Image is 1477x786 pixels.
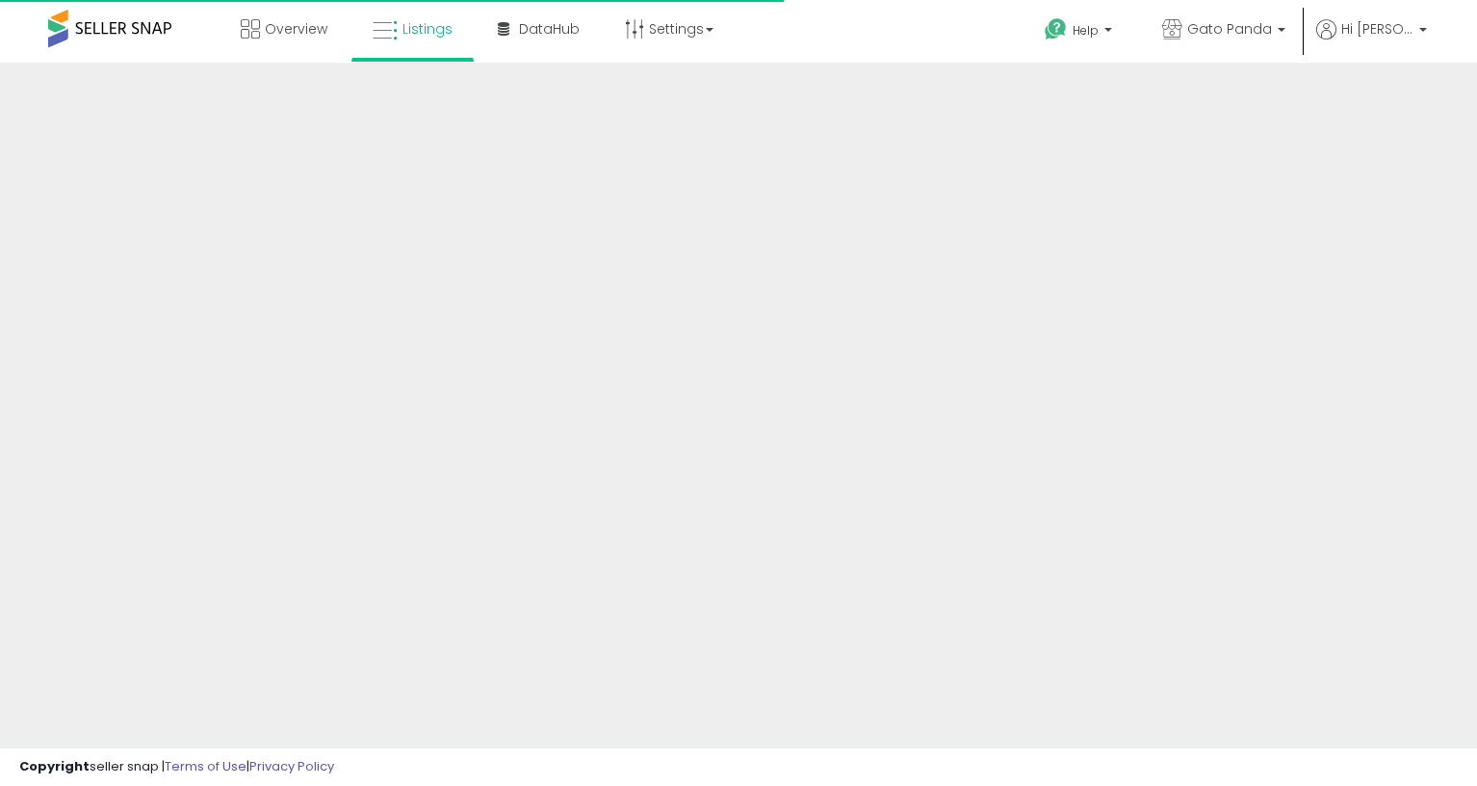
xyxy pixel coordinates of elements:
[165,757,246,775] a: Terms of Use
[249,757,334,775] a: Privacy Policy
[1073,22,1099,39] span: Help
[265,19,327,39] span: Overview
[519,19,580,39] span: DataHub
[1044,17,1068,41] i: Get Help
[402,19,453,39] span: Listings
[1029,3,1131,63] a: Help
[19,757,90,775] strong: Copyright
[1341,19,1413,39] span: Hi [PERSON_NAME]
[19,758,334,776] div: seller snap | |
[1187,19,1272,39] span: Gato Panda
[1316,19,1427,63] a: Hi [PERSON_NAME]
